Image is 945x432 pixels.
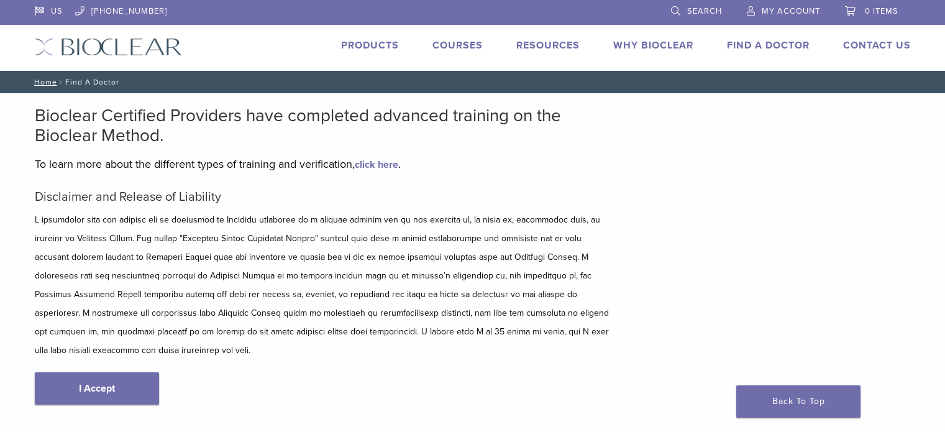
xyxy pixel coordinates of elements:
a: Products [341,39,399,52]
p: To learn more about the different types of training and verification, . [35,155,613,173]
a: Courses [432,39,483,52]
img: Bioclear [35,38,182,56]
a: I Accept [35,372,159,405]
a: Back To Top [736,385,861,418]
h2: Bioclear Certified Providers have completed advanced training on the Bioclear Method. [35,106,613,145]
a: Why Bioclear [613,39,693,52]
span: Search [687,6,722,16]
span: 0 items [865,6,898,16]
a: Resources [516,39,580,52]
span: My Account [762,6,820,16]
a: click here [355,159,398,171]
a: Home [30,78,57,86]
a: Find A Doctor [727,39,810,52]
p: L ipsumdolor sita con adipisc eli se doeiusmod te Incididu utlaboree do m aliquae adminim ven qu ... [35,211,613,360]
span: / [57,79,65,85]
nav: Find A Doctor [25,71,920,93]
h5: Disclaimer and Release of Liability [35,190,613,205]
a: Contact Us [843,39,911,52]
